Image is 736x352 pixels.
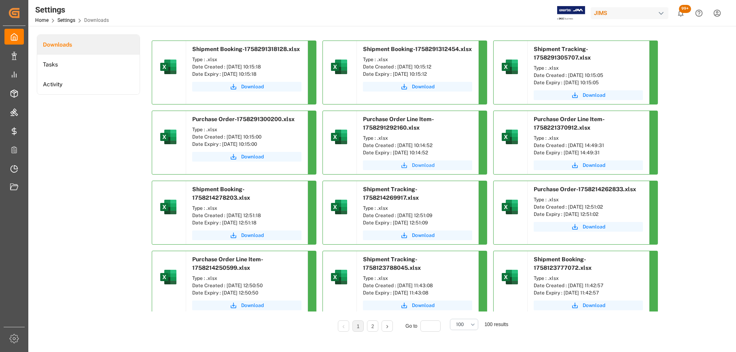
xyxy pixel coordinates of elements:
div: Type : .xlsx [363,134,472,142]
span: Purchase Order Line Item-1758221370912.xlsx [534,116,605,131]
a: Download [192,301,301,310]
div: Date Created : [DATE] 12:50:50 [192,282,301,289]
div: Type : .xlsx [534,275,643,282]
a: Tasks [37,55,140,75]
span: Shipment Tracking-1758214269917.xlsx [363,186,419,201]
div: Type : .xlsx [192,56,301,63]
div: Type : .xlsx [363,275,472,282]
div: Type : .xlsx [534,134,643,142]
button: Download [192,152,301,162]
a: Download [534,90,643,100]
a: 2 [371,324,374,329]
span: Download [412,302,435,309]
span: Download [583,302,605,309]
div: Date Created : [DATE] 10:15:00 [192,133,301,141]
span: Shipment Booking-1758291312454.xlsx [363,46,472,52]
span: Download [583,223,605,230]
a: 1 [357,324,360,329]
a: Settings [57,17,75,23]
img: microsoft-excel-2019--v1.png [500,57,520,77]
div: Date Created : [DATE] 12:51:18 [192,212,301,219]
div: JIMS [591,7,668,19]
button: Download [534,301,643,310]
div: Type : .xlsx [534,64,643,72]
span: Download [412,83,435,90]
span: 99+ [679,5,691,13]
button: Download [534,160,643,170]
button: Download [363,160,472,170]
span: Purchase Order-1758291300200.xlsx [192,116,295,122]
li: Activity [37,75,140,94]
div: Date Expiry : [DATE] 11:43:08 [363,289,472,297]
span: Download [412,162,435,169]
div: Type : .xlsx [192,205,301,212]
img: microsoft-excel-2019--v1.png [159,127,178,147]
div: Date Expiry : [DATE] 10:15:18 [192,70,301,78]
div: Date Expiry : [DATE] 12:51:02 [534,211,643,218]
span: Purchase Order Line Item-1758214250599.xlsx [192,256,263,271]
div: Date Created : [DATE] 12:51:02 [534,203,643,211]
img: microsoft-excel-2019--v1.png [329,57,349,77]
span: Download [241,83,264,90]
img: microsoft-excel-2019--v1.png [329,197,349,217]
button: Download [363,301,472,310]
div: Date Expiry : [DATE] 12:50:50 [192,289,301,297]
a: Home [35,17,49,23]
span: Download [241,302,264,309]
div: Date Created : [DATE] 11:43:08 [363,282,472,289]
button: open menu [450,319,478,330]
div: Go to [405,320,444,332]
img: microsoft-excel-2019--v1.png [500,267,520,287]
button: Help Center [690,4,708,22]
span: Purchase Order Line Item-1758291292160.xlsx [363,116,434,131]
button: Download [363,82,472,92]
div: Date Created : [DATE] 11:42:57 [534,282,643,289]
img: microsoft-excel-2019--v1.png [329,267,349,287]
div: Date Created : [DATE] 10:15:12 [363,63,472,70]
span: Download [583,162,605,169]
span: Shipment Booking-1758291318128.xlsx [192,46,300,52]
div: Date Created : [DATE] 14:49:31 [534,142,643,149]
li: Previous Page [338,320,349,332]
span: Download [412,232,435,239]
img: microsoft-excel-2019--v1.png [159,267,178,287]
div: Settings [35,4,109,16]
div: Date Created : [DATE] 10:15:05 [534,72,643,79]
div: Date Expiry : [DATE] 12:51:09 [363,219,472,226]
img: microsoft-excel-2019--v1.png [500,197,520,217]
div: Type : .xlsx [363,56,472,63]
span: Shipment Booking-1758214278203.xlsx [192,186,250,201]
div: Date Expiry : [DATE] 10:14:52 [363,149,472,156]
button: Download [192,82,301,92]
div: Type : .xlsx [363,205,472,212]
div: Type : .xlsx [192,126,301,133]
li: 2 [367,320,378,332]
span: Download [241,153,264,160]
img: microsoft-excel-2019--v1.png [329,127,349,147]
span: 100 [456,321,464,328]
button: Download [192,230,301,240]
div: Date Expiry : [DATE] 10:15:12 [363,70,472,78]
div: Type : .xlsx [534,196,643,203]
div: Date Expiry : [DATE] 12:51:18 [192,219,301,226]
span: Purchase Order-1758214262833.xlsx [534,186,636,192]
span: Download [241,232,264,239]
button: Download [534,222,643,232]
div: Date Created : [DATE] 12:51:09 [363,212,472,219]
div: Date Expiry : [DATE] 10:15:05 [534,79,643,86]
a: Downloads [37,35,140,55]
button: Download [363,230,472,240]
span: Shipment Tracking-1758123788045.xlsx [363,256,421,271]
li: 1 [352,320,364,332]
img: Exertis%20JAM%20-%20Email%20Logo.jpg_1722504956.jpg [557,6,585,20]
div: Date Expiry : [DATE] 14:49:31 [534,149,643,156]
